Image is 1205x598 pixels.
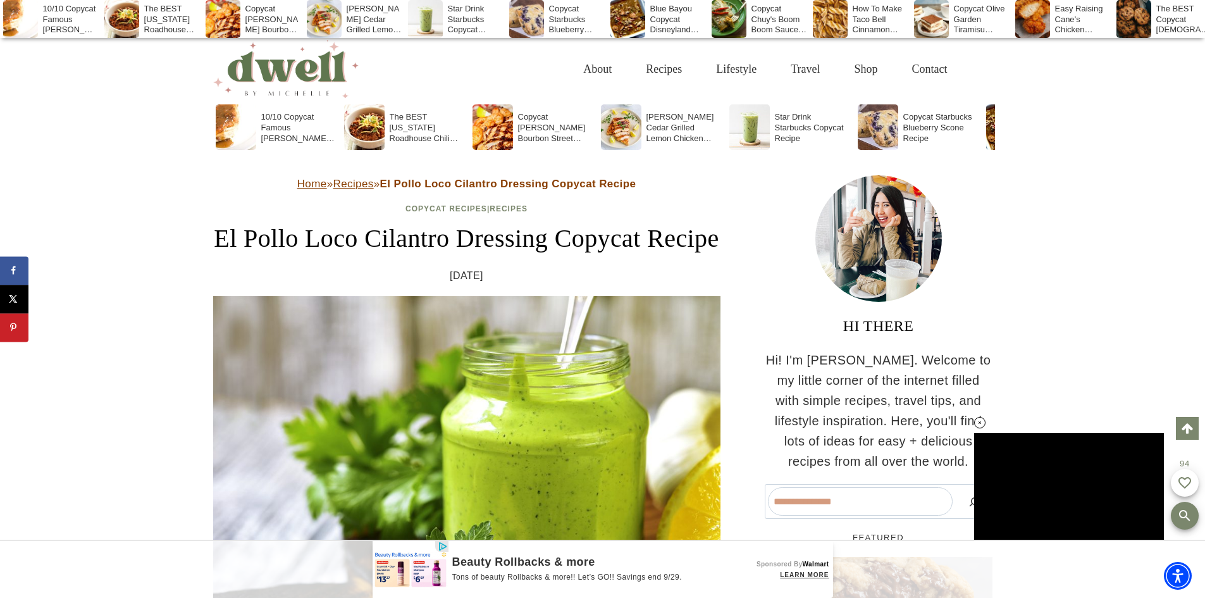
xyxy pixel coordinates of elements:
[784,127,973,506] iframe: Advertisement
[837,49,894,90] a: Shop
[566,49,629,90] a: About
[450,268,483,284] time: [DATE]
[803,561,829,568] span: Walmart
[333,178,373,190] a: Recipes
[452,573,716,583] a: Tons of beauty Rollbacks & more!! Let’s GO!! Savings end 9/29.
[405,204,487,213] a: Copycat Recipes
[213,220,720,258] h1: El Pollo Loco Cilantro Dressing Copycat Recipe
[765,532,992,544] h5: FEATURED
[1176,417,1199,440] a: Scroll to top
[757,561,829,568] a: Sponsored ByWalmart
[452,557,716,568] a: Beauty Rollbacks & more
[405,204,528,213] span: |
[629,49,699,90] a: Recipes
[774,49,837,90] a: Travel
[699,49,774,90] a: Lifestyle
[297,178,636,190] span: » »
[373,541,448,598] img: Walmart
[297,178,327,190] a: Home
[213,40,359,98] img: DWELL by michelle
[566,49,964,90] nav: Primary Navigation
[716,568,829,582] a: Learn more
[1164,562,1192,590] div: Accessibility Menu
[436,542,448,551] img: OBA_TRANS.png
[895,49,965,90] a: Contact
[490,204,528,213] a: Recipes
[380,178,636,190] strong: El Pollo Loco Cilantro Dressing Copycat Recipe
